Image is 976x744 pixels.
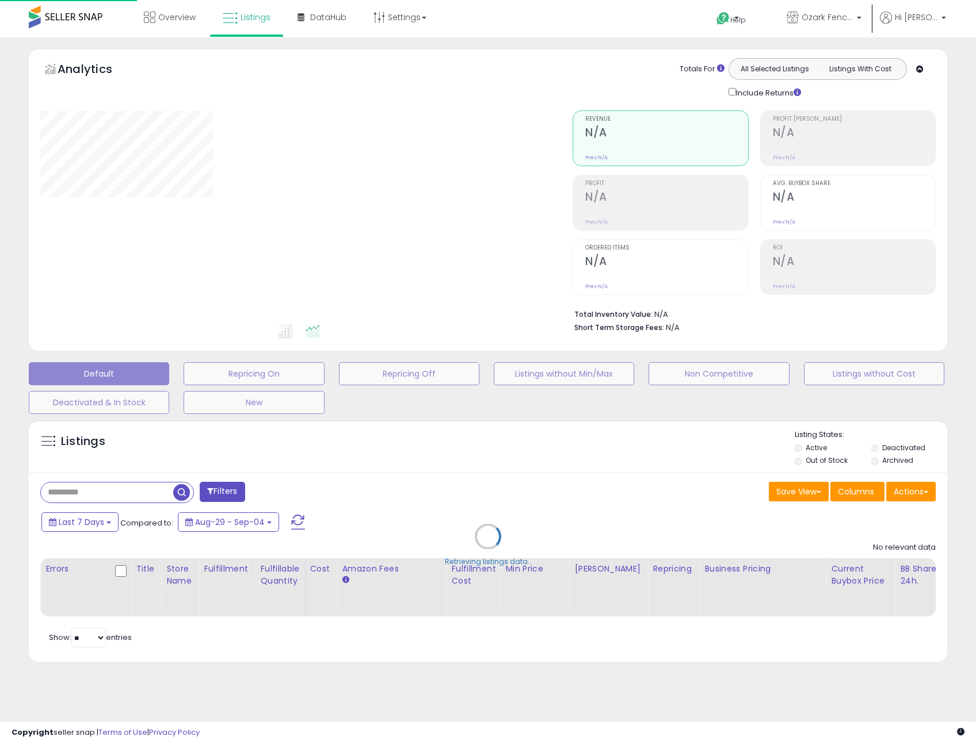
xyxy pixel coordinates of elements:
small: Prev: N/A [585,283,608,290]
small: Prev: N/A [773,154,795,161]
small: Prev: N/A [773,283,795,290]
button: Repricing On [184,362,324,385]
h2: N/A [585,255,748,270]
i: Get Help [716,11,730,26]
button: Listings without Min/Max [494,362,634,385]
h2: N/A [773,126,935,141]
span: Ozark Fence & Supply [802,11,853,23]
span: Help [730,15,746,25]
b: Total Inventory Value: [574,309,653,319]
span: Avg. Buybox Share [773,181,935,187]
button: New [184,391,324,414]
button: Default [29,362,169,385]
button: Deactivated & In Stock [29,391,169,414]
span: ROI [773,245,935,251]
span: DataHub [310,11,346,23]
span: Hi [PERSON_NAME] [895,11,938,23]
button: Non Competitive [649,362,789,385]
span: Listings [241,11,270,23]
small: Prev: N/A [773,218,795,225]
div: Retrieving listings data.. [445,557,531,567]
span: N/A [666,322,680,333]
h2: N/A [585,126,748,141]
li: N/A [574,306,927,320]
a: Hi [PERSON_NAME] [880,11,946,37]
small: Prev: N/A [585,218,608,225]
span: Ordered Items [585,245,748,251]
div: Totals For [680,64,725,75]
span: Profit [585,181,748,187]
span: Revenue [585,116,748,122]
h2: N/A [585,190,748,206]
h2: N/A [773,255,935,270]
span: Overview [158,11,196,23]
button: Listings without Cost [804,362,944,385]
b: Short Term Storage Fees: [574,323,664,332]
button: All Selected Listings [732,62,818,76]
button: Repricing Off [339,362,479,385]
a: Help [707,3,768,37]
span: Profit [PERSON_NAME] [773,116,935,122]
h5: Analytics [58,61,135,80]
h2: N/A [773,190,935,206]
button: Listings With Cost [817,62,903,76]
div: Include Returns [720,86,815,99]
small: Prev: N/A [585,154,608,161]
